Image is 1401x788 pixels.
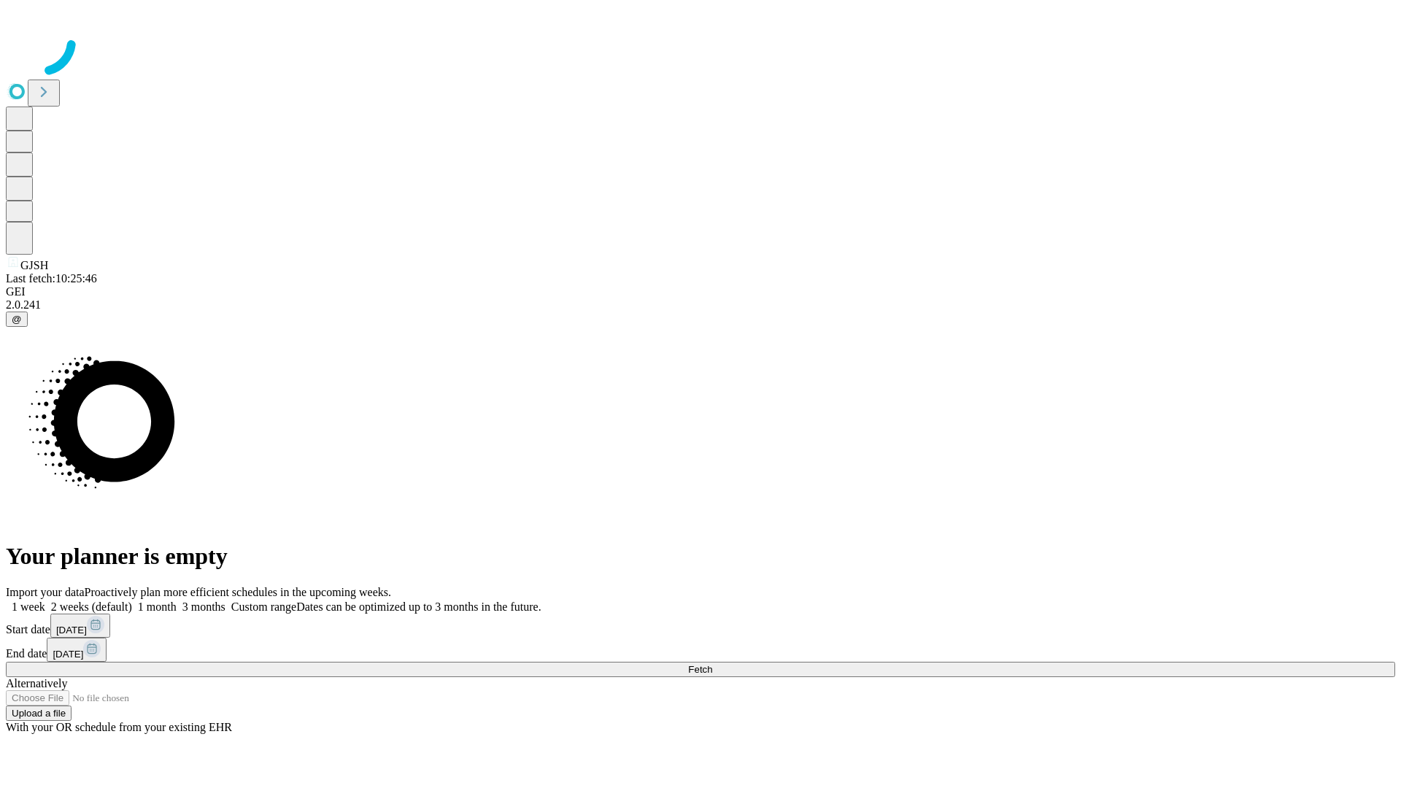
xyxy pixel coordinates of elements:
[51,600,132,613] span: 2 weeks (default)
[50,614,110,638] button: [DATE]
[47,638,107,662] button: [DATE]
[85,586,391,598] span: Proactively plan more efficient schedules in the upcoming weeks.
[56,625,87,636] span: [DATE]
[6,543,1395,570] h1: Your planner is empty
[20,259,48,271] span: GJSH
[6,662,1395,677] button: Fetch
[6,677,67,689] span: Alternatively
[53,649,83,660] span: [DATE]
[6,721,232,733] span: With your OR schedule from your existing EHR
[6,706,72,721] button: Upload a file
[6,285,1395,298] div: GEI
[6,298,1395,312] div: 2.0.241
[6,586,85,598] span: Import your data
[12,600,45,613] span: 1 week
[688,664,712,675] span: Fetch
[231,600,296,613] span: Custom range
[138,600,177,613] span: 1 month
[296,600,541,613] span: Dates can be optimized up to 3 months in the future.
[6,272,97,285] span: Last fetch: 10:25:46
[6,312,28,327] button: @
[6,638,1395,662] div: End date
[12,314,22,325] span: @
[6,614,1395,638] div: Start date
[182,600,225,613] span: 3 months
